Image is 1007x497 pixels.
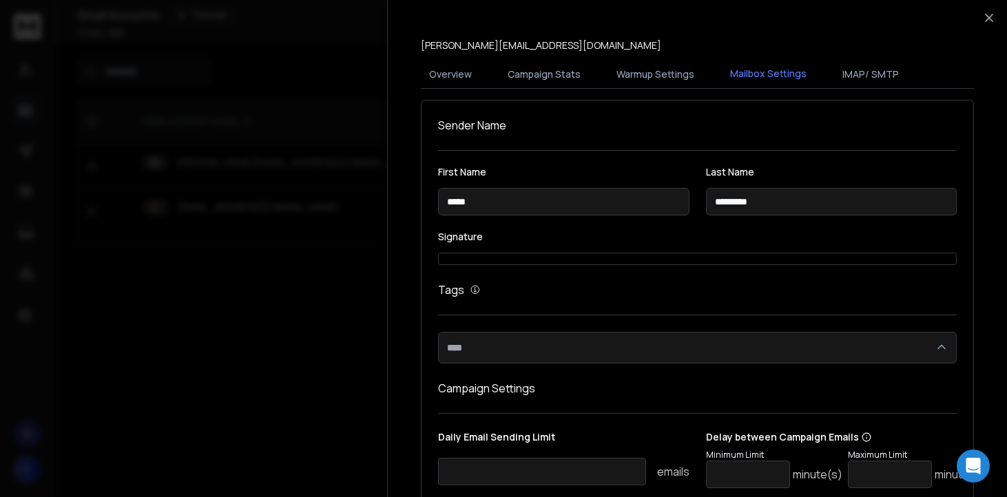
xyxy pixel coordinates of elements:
button: Warmup Settings [608,59,703,89]
p: Delay between Campaign Emails [706,430,984,444]
button: Campaign Stats [499,59,589,89]
label: First Name [438,167,689,177]
p: Minimum Limit [706,450,842,461]
div: Open Intercom Messenger [957,450,990,483]
h1: Tags [438,282,464,298]
h1: Campaign Settings [438,380,957,396]
p: minute(s) [935,466,984,483]
p: Daily Email Sending Limit [438,430,689,450]
p: [PERSON_NAME][EMAIL_ADDRESS][DOMAIN_NAME] [421,39,661,52]
p: emails [657,463,689,480]
button: Mailbox Settings [722,59,815,90]
h1: Sender Name [438,117,957,134]
button: IMAP/ SMTP [834,59,907,89]
p: Maximum Limit [848,450,984,461]
button: Overview [421,59,480,89]
label: Last Name [706,167,957,177]
p: minute(s) [793,466,842,483]
label: Signature [438,232,957,242]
